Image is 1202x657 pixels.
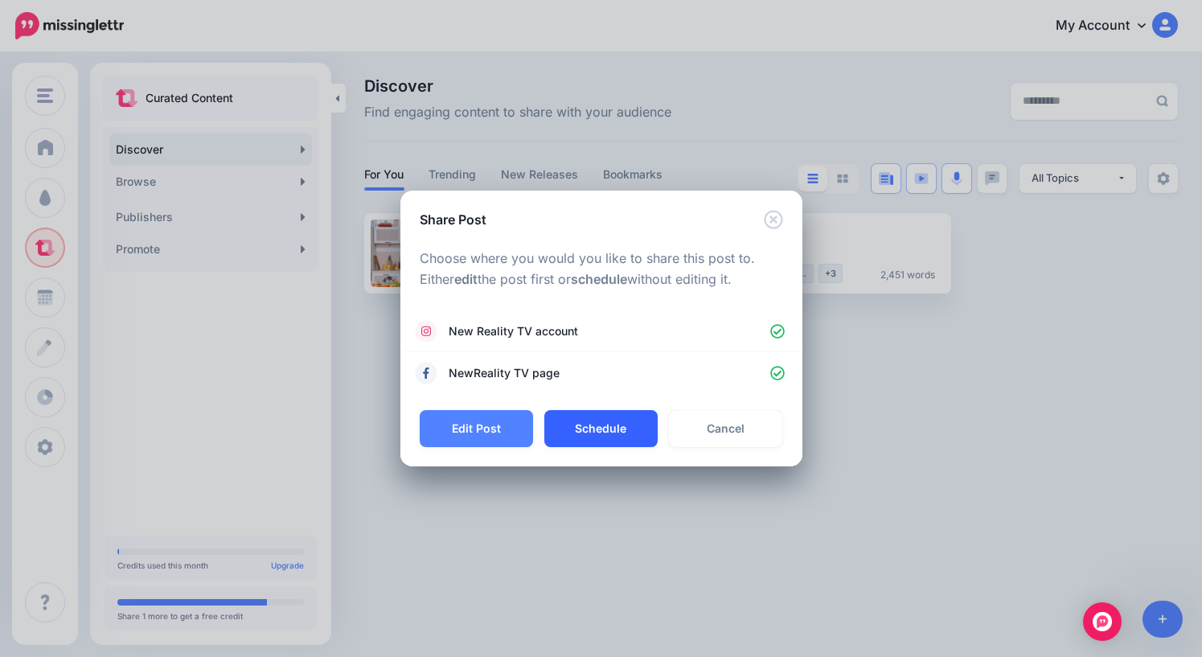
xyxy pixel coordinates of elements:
a: Cancel [669,410,782,447]
span: NewReality TV page [449,363,770,383]
button: Close [764,210,783,230]
p: Choose where you would you like to share this post to. Either the post first or without editing it. [420,248,783,290]
b: schedule [571,271,627,287]
h5: Share Post [420,210,486,229]
button: Edit Post [420,410,533,447]
a: NewReality TV page [416,362,786,384]
span: New Reality TV account [449,322,770,341]
button: Schedule [544,410,658,447]
a: New Reality TV account [416,320,786,343]
div: Open Intercom Messenger [1083,602,1122,641]
b: edit [454,271,478,287]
